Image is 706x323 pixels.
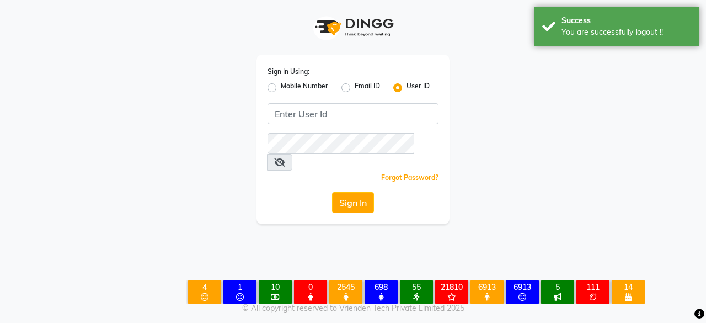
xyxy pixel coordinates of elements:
a: Forgot Password? [381,173,438,182]
div: Success [561,15,691,27]
div: 111 [579,282,607,292]
div: 6913 [473,282,501,292]
div: 21810 [437,282,466,292]
label: Email ID [355,81,380,94]
label: User ID [407,81,430,94]
div: 10 [261,282,290,292]
label: Sign In Using: [268,67,309,77]
div: 6913 [508,282,537,292]
button: Sign In [332,192,374,213]
div: 2545 [331,282,360,292]
input: Username [268,103,438,124]
div: 55 [402,282,431,292]
div: 4 [190,282,219,292]
div: 5 [543,282,572,292]
div: 14 [614,282,643,292]
div: You are successfully logout !! [561,27,691,38]
label: Mobile Number [281,81,328,94]
div: 1 [226,282,254,292]
img: logo1.svg [309,11,397,44]
div: 698 [367,282,395,292]
div: 0 [296,282,325,292]
input: Username [268,133,414,154]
